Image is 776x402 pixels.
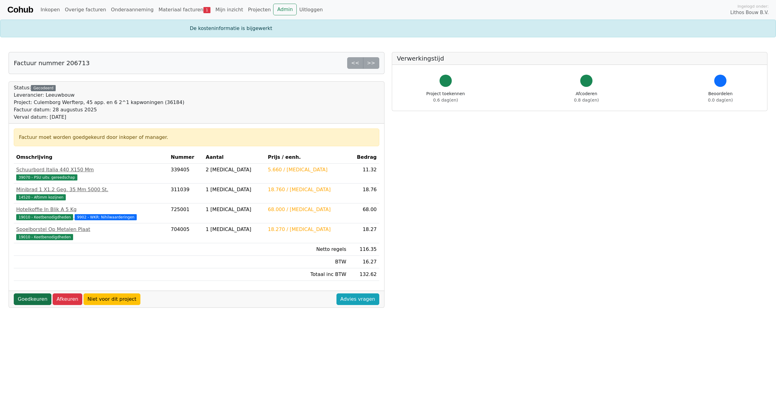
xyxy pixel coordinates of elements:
a: Minibrad 1 X1.2 Geg. 35 Mm 5000 St.14520 - Aftimm kozijnen [16,186,166,201]
span: 14520 - Aftimm kozijnen [16,194,66,200]
div: 68.000 / [MEDICAL_DATA] [268,206,346,213]
th: Bedrag [349,151,379,164]
td: 116.35 [349,243,379,256]
span: 19010 - Keetbenodigdheden [16,234,73,240]
span: Ingelogd onder: [737,3,769,9]
div: Status: [14,84,184,121]
span: 39070 - PSU uitv. gereedschap [16,174,77,181]
span: Lithos Bouw B.V. [730,9,769,16]
span: 9902 - WKR: Nihilwaarderingen [75,214,137,220]
div: 2 [MEDICAL_DATA] [206,166,263,173]
td: 132.62 [349,268,379,281]
div: 1 [MEDICAL_DATA] [206,226,263,233]
div: Project: Culemborg Werfterp, 45 app. en 6 2^1 kapwoningen (36184) [14,99,184,106]
div: Verval datum: [DATE] [14,114,184,121]
div: Hotelkoffie In Blik A 5 Kg [16,206,166,213]
td: 68.00 [349,203,379,223]
a: Afkeuren [53,293,82,305]
th: Omschrijving [14,151,168,164]
td: 704005 [168,223,203,243]
div: 5.660 / [MEDICAL_DATA] [268,166,346,173]
td: 725001 [168,203,203,223]
div: Spoelborstel Op Metalen Plaat [16,226,166,233]
a: Cohub [7,2,33,17]
div: Schuurbord Italia 440 X150 Mm [16,166,166,173]
a: Schuurbord Italia 440 X150 Mm39070 - PSU uitv. gereedschap [16,166,166,181]
a: Projecten [246,4,273,16]
h5: Factuur nummer 206713 [14,59,90,67]
div: Minibrad 1 X1.2 Geg. 35 Mm 5000 St. [16,186,166,193]
th: Prijs / eenh. [265,151,349,164]
a: Uitloggen [297,4,325,16]
div: Project toekennen [426,91,465,103]
div: Gecodeerd [31,85,56,91]
a: Materiaal facturen1 [156,4,213,16]
div: Factuur moet worden goedgekeurd door inkoper of manager. [19,134,374,141]
div: 1 [MEDICAL_DATA] [206,186,263,193]
span: 0.8 dag(en) [574,98,599,102]
span: 0.0 dag(en) [708,98,733,102]
td: 11.32 [349,164,379,184]
span: 19010 - Keetbenodigdheden [16,214,73,220]
div: 18.270 / [MEDICAL_DATA] [268,226,346,233]
div: Beoordelen [708,91,733,103]
td: BTW [265,256,349,268]
td: 311039 [168,184,203,203]
a: Mijn inzicht [213,4,246,16]
div: 18.760 / [MEDICAL_DATA] [268,186,346,193]
a: Advies vragen [336,293,379,305]
td: 18.27 [349,223,379,243]
td: 16.27 [349,256,379,268]
td: Totaal inc BTW [265,268,349,281]
td: 339405 [168,164,203,184]
div: Factuur datum: 28 augustus 2025 [14,106,184,114]
span: 0.6 dag(en) [433,98,458,102]
a: Goedkeuren [14,293,51,305]
a: Onderaanneming [109,4,156,16]
div: De kosteninformatie is bijgewerkt [186,25,590,32]
h5: Verwerkingstijd [397,55,763,62]
a: Admin [273,4,297,15]
a: Spoelborstel Op Metalen Plaat19010 - Keetbenodigdheden [16,226,166,240]
a: Inkopen [38,4,62,16]
th: Nummer [168,151,203,164]
th: Aantal [203,151,265,164]
a: Niet voor dit project [84,293,140,305]
div: 1 [MEDICAL_DATA] [206,206,263,213]
span: 1 [203,7,210,13]
td: Netto regels [265,243,349,256]
a: Overige facturen [62,4,109,16]
td: 18.76 [349,184,379,203]
a: Hotelkoffie In Blik A 5 Kg19010 - Keetbenodigdheden 9902 - WKR: Nihilwaarderingen [16,206,166,221]
div: Afcoderen [574,91,599,103]
div: Leverancier: Leeuwbouw [14,91,184,99]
